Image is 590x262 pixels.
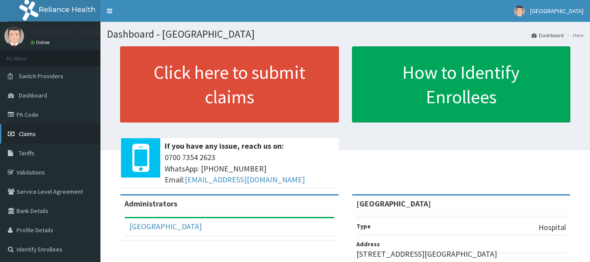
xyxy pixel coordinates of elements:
span: Switch Providers [19,72,63,80]
span: [GEOGRAPHIC_DATA] [530,7,583,15]
span: 0700 7354 2623 WhatsApp: [PHONE_NUMBER] Email: [165,152,335,185]
a: [GEOGRAPHIC_DATA] [129,221,202,231]
h1: Dashboard - [GEOGRAPHIC_DATA] [107,28,583,40]
img: User Image [4,26,24,46]
p: Hospital [538,222,566,233]
a: Online [31,39,52,45]
span: Tariffs [19,149,35,157]
strong: [GEOGRAPHIC_DATA] [356,199,431,209]
li: Here [565,31,583,39]
img: User Image [514,6,525,17]
p: [GEOGRAPHIC_DATA] [31,28,103,36]
b: Administrators [124,199,177,209]
b: Type [356,222,371,230]
b: If you have any issue, reach us on: [165,141,284,151]
span: Dashboard [19,91,47,99]
a: Click here to submit claims [120,46,339,122]
a: How to Identify Enrollees [352,46,571,122]
a: [EMAIL_ADDRESS][DOMAIN_NAME] [185,175,305,185]
a: Dashboard [531,31,564,39]
b: Address [356,240,380,248]
span: Claims [19,130,36,138]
